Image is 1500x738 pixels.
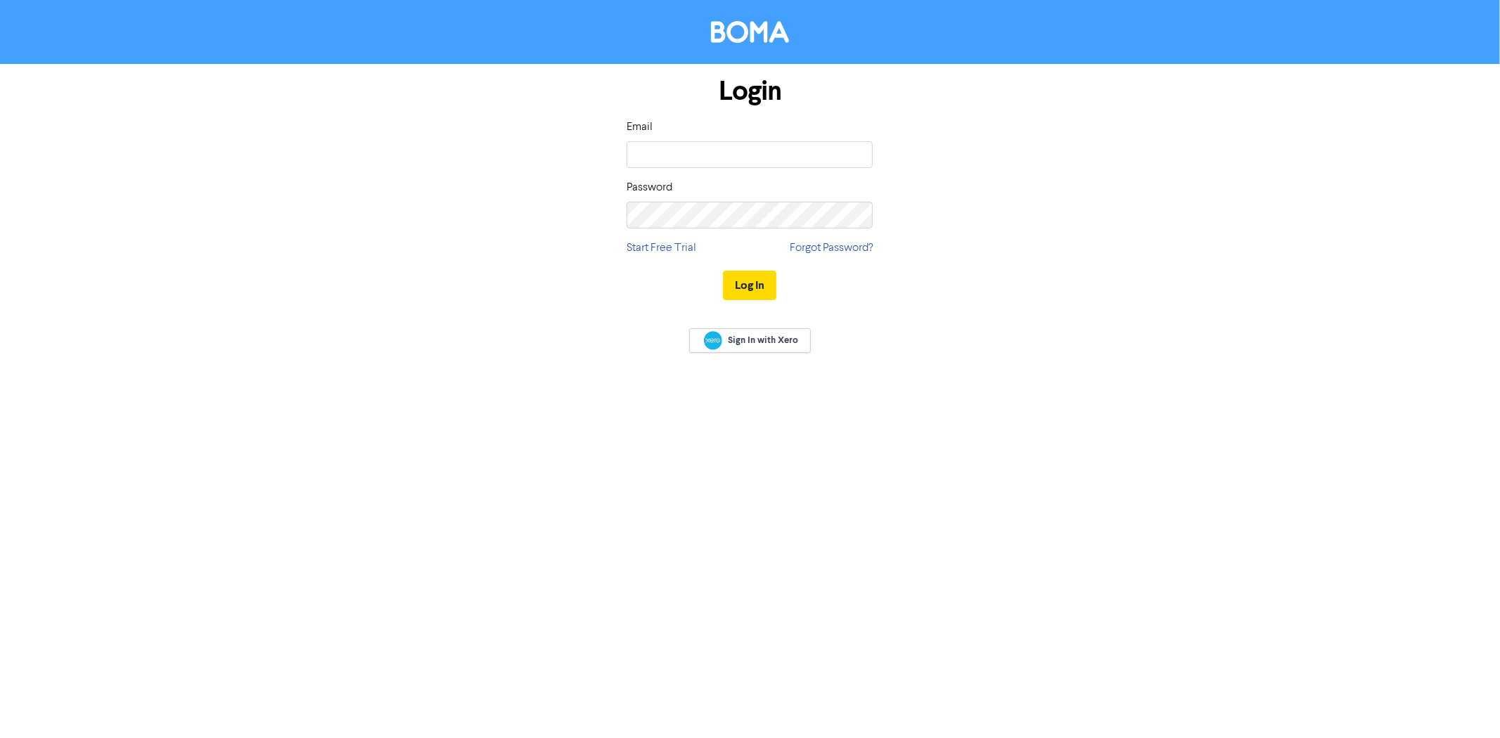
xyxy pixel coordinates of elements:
[627,179,672,196] label: Password
[627,119,653,136] label: Email
[729,334,799,347] span: Sign In with Xero
[790,240,873,257] a: Forgot Password?
[627,240,696,257] a: Start Free Trial
[723,271,776,300] button: Log In
[1430,671,1500,738] iframe: Chat Widget
[627,75,873,108] h1: Login
[711,21,789,43] img: BOMA Logo
[689,328,810,353] a: Sign In with Xero
[704,331,722,350] img: Xero logo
